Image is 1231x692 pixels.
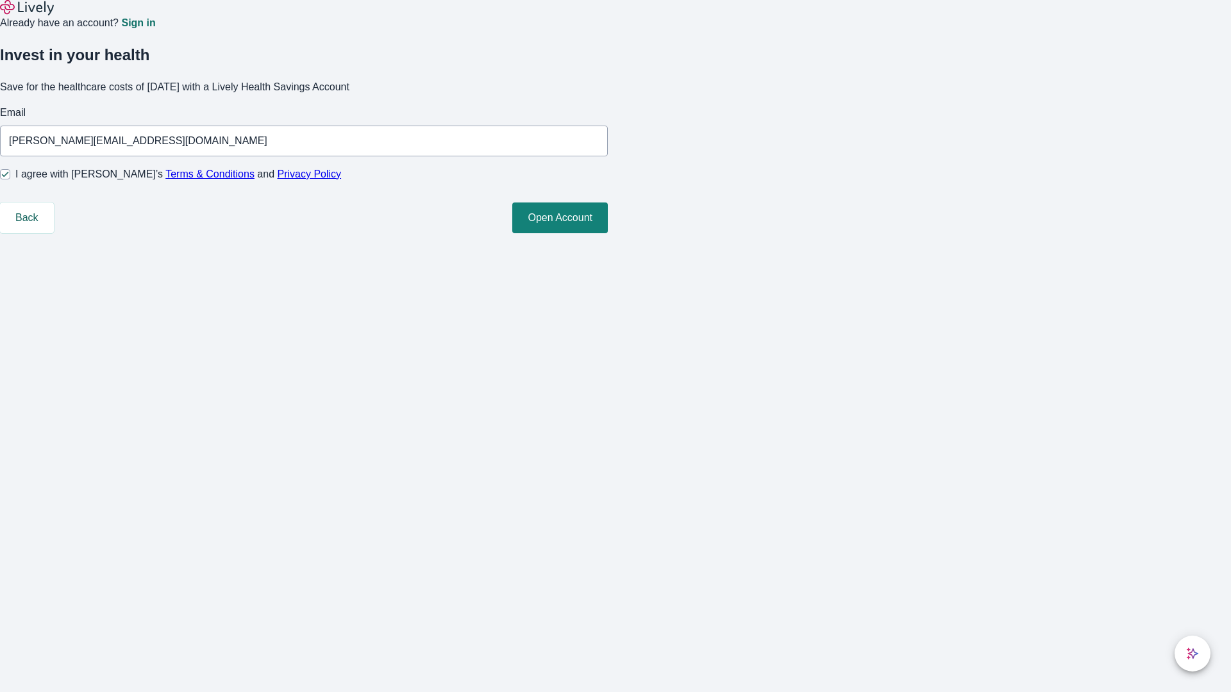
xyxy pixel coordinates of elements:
span: I agree with [PERSON_NAME]’s and [15,167,341,182]
a: Privacy Policy [278,169,342,179]
button: chat [1175,636,1210,671]
a: Terms & Conditions [165,169,255,179]
button: Open Account [512,202,608,233]
svg: Lively AI Assistant [1186,647,1199,660]
a: Sign in [121,18,155,28]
